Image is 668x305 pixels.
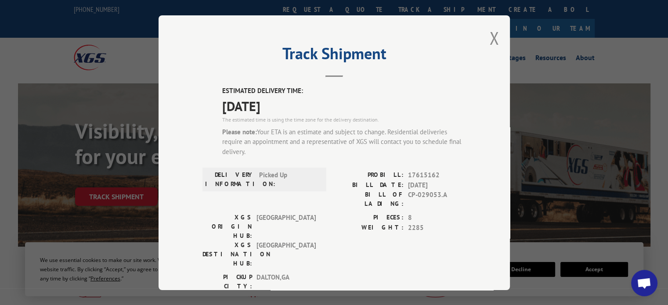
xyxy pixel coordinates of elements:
[408,222,466,233] span: 2285
[202,240,252,268] label: XGS DESTINATION HUB:
[256,273,316,291] span: DALTON , GA
[222,115,466,123] div: The estimated time is using the time zone for the delivery destination.
[408,213,466,223] span: 8
[334,213,404,223] label: PIECES:
[205,170,255,189] label: DELIVERY INFORMATION:
[202,47,466,64] h2: Track Shipment
[222,96,466,115] span: [DATE]
[256,213,316,240] span: [GEOGRAPHIC_DATA]
[334,190,404,208] label: BILL OF LADING:
[202,273,252,291] label: PICKUP CITY:
[408,180,466,190] span: [DATE]
[334,170,404,180] label: PROBILL:
[631,270,657,296] div: Open chat
[334,222,404,233] label: WEIGHT:
[334,180,404,190] label: BILL DATE:
[259,170,318,189] span: Picked Up
[222,127,257,136] strong: Please note:
[408,170,466,180] span: 17615162
[408,190,466,208] span: CP-029053.A
[489,26,499,50] button: Close modal
[222,127,466,157] div: Your ETA is an estimate and subject to change. Residential deliveries require an appointment and ...
[256,240,316,268] span: [GEOGRAPHIC_DATA]
[202,213,252,240] label: XGS ORIGIN HUB:
[222,86,466,96] label: ESTIMATED DELIVERY TIME:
